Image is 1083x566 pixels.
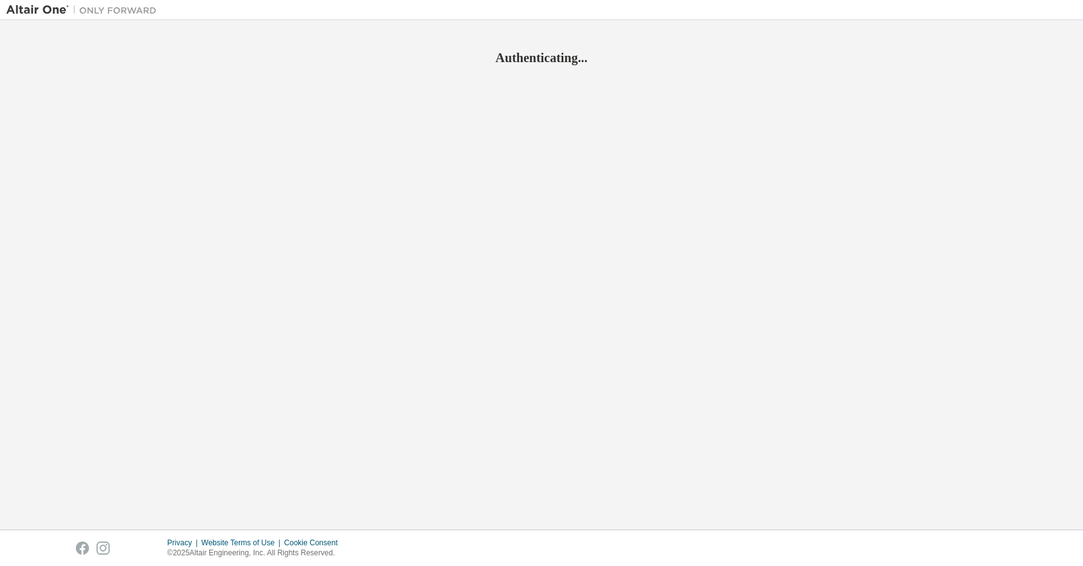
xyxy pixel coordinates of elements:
[167,538,201,548] div: Privacy
[6,50,1077,66] h2: Authenticating...
[167,548,345,558] p: © 2025 Altair Engineering, Inc. All Rights Reserved.
[6,4,163,16] img: Altair One
[201,538,284,548] div: Website Terms of Use
[284,538,345,548] div: Cookie Consent
[97,542,110,555] img: instagram.svg
[76,542,89,555] img: facebook.svg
